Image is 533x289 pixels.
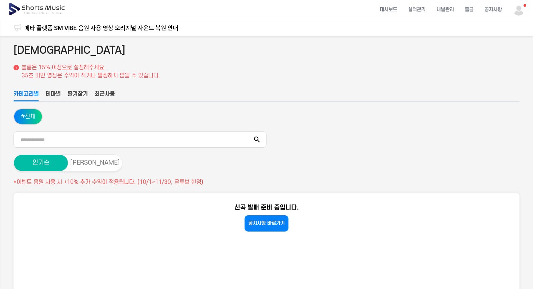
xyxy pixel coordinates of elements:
button: 즐겨찾기 [68,90,88,101]
img: 알림 아이콘 [14,24,22,32]
button: #전체 [14,109,42,124]
a: 공지사항 바로가기 [245,215,288,232]
img: 설명 아이콘 [14,65,19,70]
button: 최근사용 [95,90,115,101]
p: 볼륨은 15% 이상으로 설정해주세요. 35초 미만 영상은 수익이 적거나 발생하지 않을 수 있습니다. [22,64,160,80]
a: 공지사항 [479,1,507,19]
a: 채널관리 [431,1,459,19]
a: 대시보드 [374,1,403,19]
p: 신곡 발매 준비 중입니다. [234,203,299,213]
img: 사용자 이미지 [513,3,525,16]
button: [PERSON_NAME] [68,155,122,171]
a: 메타 플랫폼 SM VIBE 음원 사용 영상 오리지널 사운드 복원 안내 [24,23,178,32]
a: 실적관리 [403,1,431,19]
button: 테마별 [46,90,61,101]
button: 인기순 [14,155,68,171]
a: 출금 [459,1,479,19]
button: 카테고리별 [14,90,39,101]
h2: [DEMOGRAPHIC_DATA] [14,43,125,58]
p: *이벤트 음원 사용 시 +10% 추가 수익이 적용됩니다. (10/1~11/30, 유튜브 한정) [14,178,519,186]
